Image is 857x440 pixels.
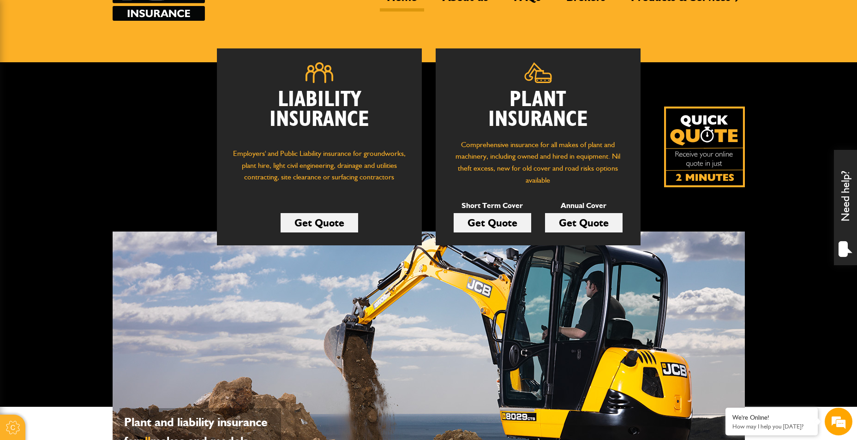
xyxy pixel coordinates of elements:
[732,423,811,430] p: How may I help you today?
[231,90,408,139] h2: Liability Insurance
[664,107,745,187] a: Get your insurance quote isn just 2-minutes
[732,414,811,422] div: We're Online!
[281,213,358,232] a: Get Quote
[545,213,623,232] a: Get Quote
[231,148,408,192] p: Employers' and Public Liability insurance for groundworks, plant hire, light civil engineering, d...
[449,139,627,186] p: Comprehensive insurance for all makes of plant and machinery, including owned and hired in equipm...
[834,150,857,265] div: Need help?
[454,213,531,232] a: Get Quote
[454,200,531,212] p: Short Term Cover
[545,200,623,212] p: Annual Cover
[449,90,627,130] h2: Plant Insurance
[664,107,745,187] img: Quick Quote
